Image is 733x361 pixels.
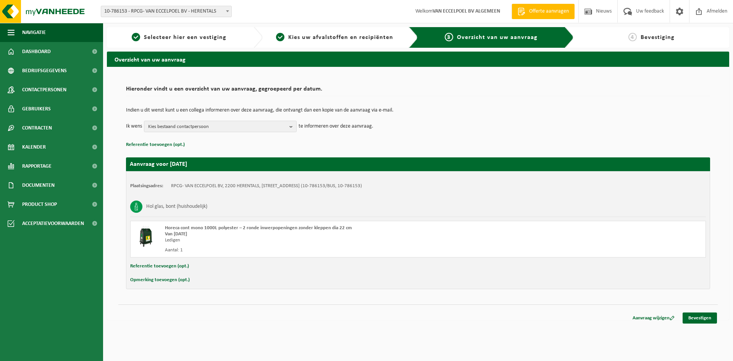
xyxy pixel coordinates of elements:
[134,225,157,248] img: CR-HR-1C-1000-PES-01.png
[130,161,187,167] strong: Aanvraag voor [DATE]
[146,201,207,213] h3: Hol glas, bont (huishoudelijk)
[457,34,538,40] span: Overzicht van uw aanvraag
[144,121,297,132] button: Kies bestaand contactpersoon
[445,33,453,41] span: 3
[22,157,52,176] span: Rapportage
[111,33,247,42] a: 1Selecteer hier een vestiging
[22,176,55,195] span: Documenten
[126,121,142,132] p: Ik wens
[641,34,675,40] span: Bevestiging
[22,42,51,61] span: Dashboard
[165,225,352,230] span: Horeca cont mono 1000L polyester – 2 ronde inwerpopeningen zonder kleppen dia 22 cm
[288,34,393,40] span: Kies uw afvalstoffen en recipiënten
[101,6,232,17] span: 10-786153 - RPCG- VAN ECCELPOEL BV - HERENTALS
[126,86,710,96] h2: Hieronder vindt u een overzicht van uw aanvraag, gegroepeerd per datum.
[22,195,57,214] span: Product Shop
[132,33,140,41] span: 1
[144,34,226,40] span: Selecteer hier een vestiging
[628,33,637,41] span: 4
[22,61,67,80] span: Bedrijfsgegevens
[299,121,373,132] p: te informeren over deze aanvraag.
[433,8,500,14] strong: VAN ECCELPOEL BV ALGEMEEN
[683,312,717,324] a: Bevestigen
[627,312,680,324] a: Aanvraag wijzigen
[276,33,284,41] span: 2
[165,247,449,253] div: Aantal: 1
[22,138,46,157] span: Kalender
[130,183,163,188] strong: Plaatsingsadres:
[165,237,449,243] div: Ledigen
[130,261,189,271] button: Referentie toevoegen (opt.)
[101,6,231,17] span: 10-786153 - RPCG- VAN ECCELPOEL BV - HERENTALS
[512,4,575,19] a: Offerte aanvragen
[22,99,51,118] span: Gebruikers
[126,108,710,113] p: Indien u dit wenst kunt u een collega informeren over deze aanvraag, die ontvangt dan een kopie v...
[22,80,66,99] span: Contactpersonen
[22,23,46,42] span: Navigatie
[165,231,187,236] strong: Van [DATE]
[22,118,52,138] span: Contracten
[22,214,84,233] span: Acceptatievoorwaarden
[266,33,403,42] a: 2Kies uw afvalstoffen en recipiënten
[527,8,571,15] span: Offerte aanvragen
[126,140,185,150] button: Referentie toevoegen (opt.)
[130,275,190,285] button: Opmerking toevoegen (opt.)
[171,183,362,189] td: RPCG- VAN ECCELPOEL BV, 2200 HERENTALS, [STREET_ADDRESS] (10-786153/BUS, 10-786153)
[107,52,729,66] h2: Overzicht van uw aanvraag
[148,121,286,133] span: Kies bestaand contactpersoon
